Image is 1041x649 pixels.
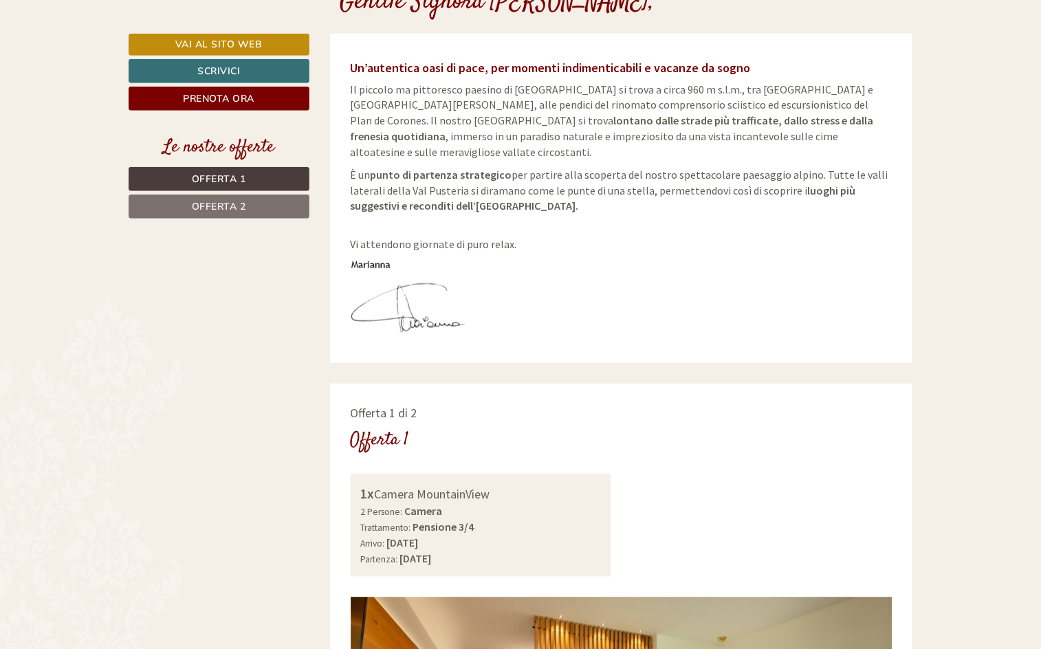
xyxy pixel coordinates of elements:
[472,362,543,386] button: Invia
[361,485,375,502] b: 1x
[361,506,403,518] small: 2 Persone:
[246,10,296,34] div: [DATE]
[129,59,309,83] a: Scrivici
[361,522,411,533] small: Trattamento:
[351,405,417,421] span: Offerta 1 di 2
[192,173,246,186] span: Offerta 1
[340,40,521,51] div: Lei
[361,538,385,549] small: Arrivo:
[192,200,246,213] span: Offerta 2
[351,259,469,335] img: user-72.jpg
[371,168,512,181] strong: punto di partenza strategico
[333,37,532,79] div: Buon giorno, come possiamo aiutarla?
[351,221,517,251] span: Vi attendono giornate di puro relax.
[351,428,409,453] div: Offerta 1
[413,520,474,533] b: Pensione 3/4
[351,82,874,159] span: Il piccolo ma pittoresco paesino di [GEOGRAPHIC_DATA] si trova a circa 960 m s.l.m., tra [GEOGRAP...
[387,536,419,549] b: [DATE]
[400,551,432,565] b: [DATE]
[351,168,888,213] span: È un per partire alla scoperta del nostro spettacolare paesaggio alpino. Tutte le valli laterali ...
[361,484,601,504] div: Camera MountainView
[405,504,443,518] b: Camera
[340,67,521,76] small: 10:46
[129,87,309,111] a: Prenota ora
[129,34,309,56] a: Vai al sito web
[361,553,398,565] small: Partenza:
[129,135,309,160] div: Le nostre offerte
[351,60,751,76] span: Un’autentica oasi di pace, per momenti indimenticabili e vacanze da sogno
